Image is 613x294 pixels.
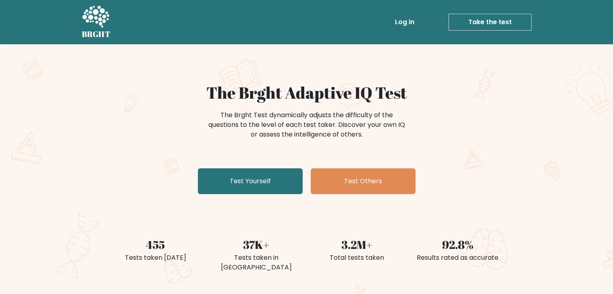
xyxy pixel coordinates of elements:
[110,236,201,253] div: 455
[312,236,403,253] div: 3.2M+
[82,29,111,39] h5: BRGHT
[311,168,416,194] a: Test Others
[392,14,418,30] a: Log in
[412,253,503,263] div: Results rated as accurate
[449,14,532,31] a: Take the test
[312,253,403,263] div: Total tests taken
[110,253,201,263] div: Tests taken [DATE]
[82,3,111,41] a: BRGHT
[198,168,303,194] a: Test Yourself
[206,110,407,139] div: The Brght Test dynamically adjusts the difficulty of the questions to the level of each test take...
[211,253,302,272] div: Tests taken in [GEOGRAPHIC_DATA]
[110,83,503,102] h1: The Brght Adaptive IQ Test
[412,236,503,253] div: 92.8%
[211,236,302,253] div: 37K+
